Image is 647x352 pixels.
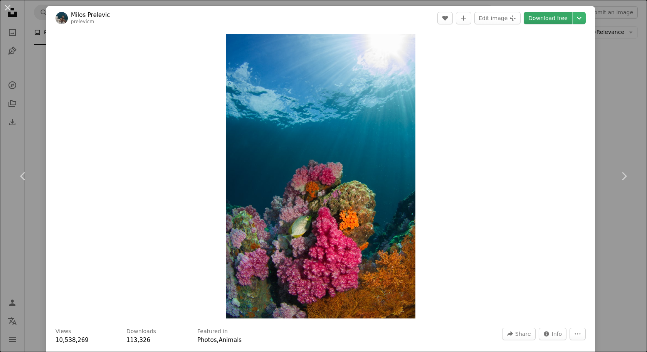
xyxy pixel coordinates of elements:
[601,139,647,213] a: Next
[217,337,219,344] span: ,
[524,12,572,24] a: Download free
[552,328,562,340] span: Info
[55,337,89,344] span: 10,538,269
[474,12,521,24] button: Edit image
[456,12,471,24] button: Add to Collection
[515,328,531,340] span: Share
[197,337,217,344] a: Photos
[197,328,228,335] h3: Featured in
[573,12,586,24] button: Choose download size
[502,328,535,340] button: Share this image
[226,34,415,318] button: Zoom in on this image
[437,12,453,24] button: Like
[570,328,586,340] button: More Actions
[226,34,415,318] img: brown fish beside coral under body of water
[55,328,71,335] h3: Views
[71,19,94,24] a: prelevicm
[71,11,110,19] a: Milos Prelevic
[218,337,242,344] a: Animals
[126,328,156,335] h3: Downloads
[126,337,150,344] span: 113,326
[539,328,567,340] button: Stats about this image
[55,12,68,24] img: Go to Milos Prelevic's profile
